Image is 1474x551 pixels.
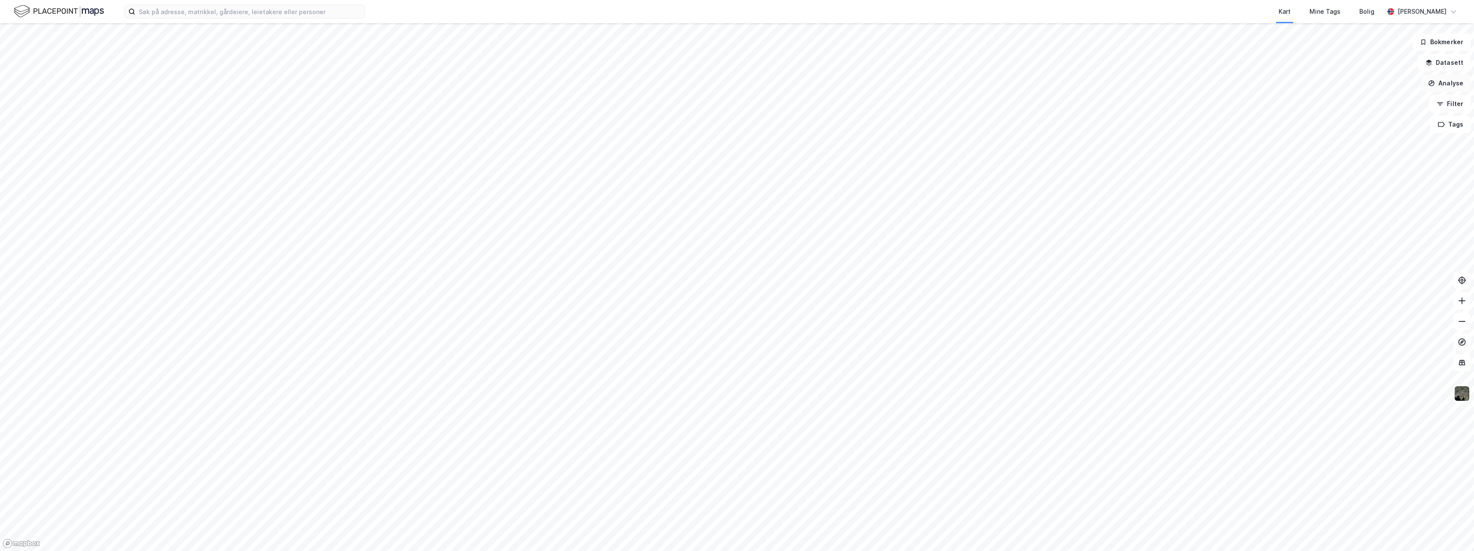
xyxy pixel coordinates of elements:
img: 9k= [1454,385,1470,402]
div: Kart [1279,6,1291,17]
div: Mine Tags [1310,6,1340,17]
img: logo.f888ab2527a4732fd821a326f86c7f29.svg [14,4,104,19]
a: Mapbox homepage [3,539,40,548]
button: Bokmerker [1413,33,1471,51]
button: Tags [1431,116,1471,133]
div: [PERSON_NAME] [1398,6,1447,17]
button: Analyse [1421,75,1471,92]
button: Datasett [1418,54,1471,71]
button: Filter [1429,95,1471,112]
iframe: Chat Widget [1431,510,1474,551]
div: Bolig [1359,6,1374,17]
div: Kontrollprogram for chat [1431,510,1474,551]
input: Søk på adresse, matrikkel, gårdeiere, leietakere eller personer [135,5,365,18]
